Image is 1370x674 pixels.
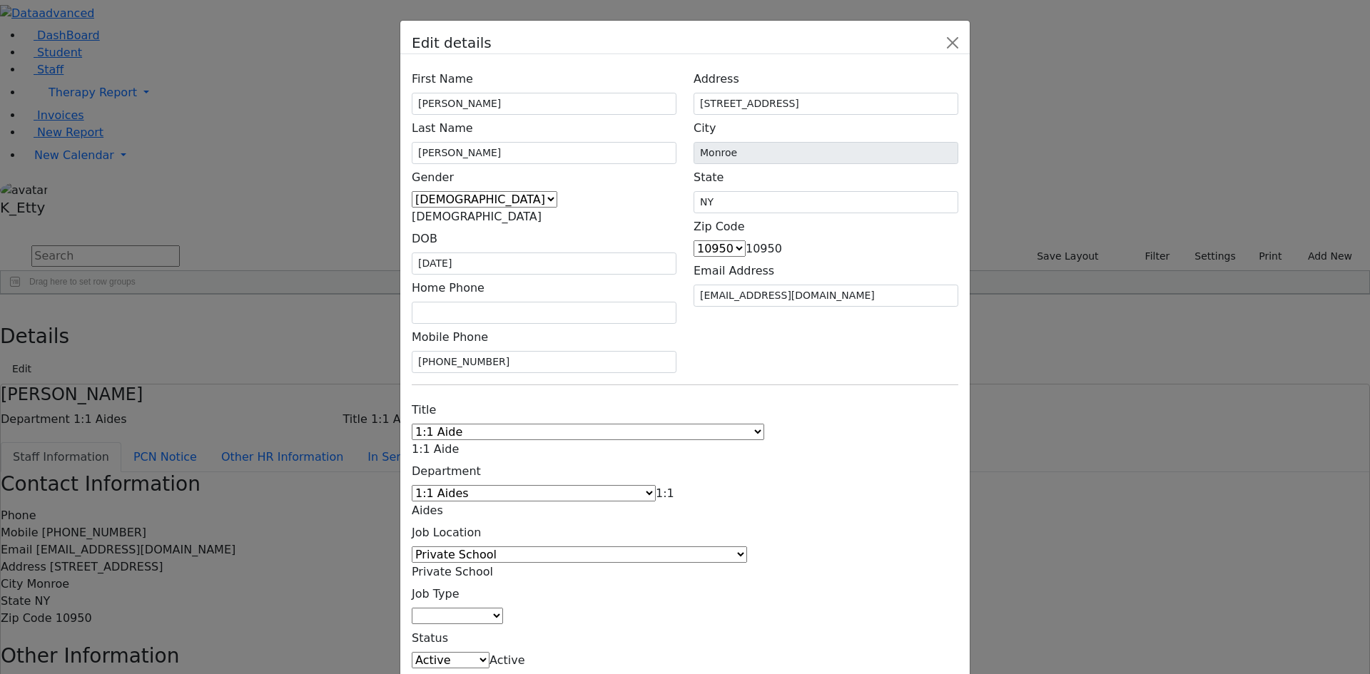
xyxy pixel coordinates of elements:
label: Department [412,458,481,485]
label: State [694,164,724,191]
label: DOB [412,225,437,252]
span: Male [412,210,542,223]
h5: Edit details [412,32,492,53]
label: Home Phone [412,275,484,302]
label: First Name [412,66,473,93]
label: Job Type [412,581,460,608]
span: 10950 [746,242,782,255]
span: Private School [412,565,493,578]
label: Email Address [694,257,774,285]
label: Job Location [412,519,481,546]
button: Close [941,31,964,54]
span: Active [489,653,525,667]
label: Title [412,397,436,424]
span: 1:1 Aide [412,442,459,456]
label: City [694,115,716,142]
label: Last Name [412,115,473,142]
label: Zip Code [694,213,745,240]
label: Address [694,66,739,93]
label: Mobile Phone [412,324,488,351]
label: Gender [412,164,454,191]
label: Status [412,625,448,652]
